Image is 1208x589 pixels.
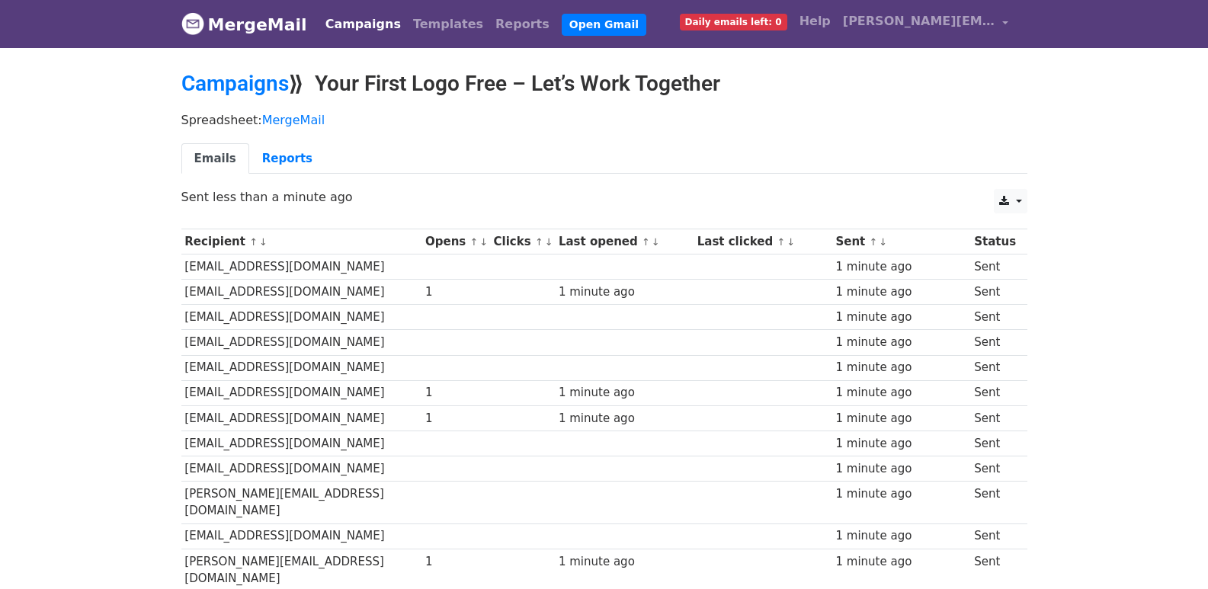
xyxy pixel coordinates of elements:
[319,9,407,40] a: Campaigns
[425,384,486,402] div: 1
[970,305,1019,330] td: Sent
[559,384,690,402] div: 1 minute ago
[181,71,289,96] a: Campaigns
[793,6,837,37] a: Help
[181,482,422,524] td: [PERSON_NAME][EMAIL_ADDRESS][DOMAIN_NAME]
[835,435,966,453] div: 1 minute ago
[1132,516,1208,589] iframe: Chat Widget
[787,236,795,248] a: ↓
[181,355,422,380] td: [EMAIL_ADDRESS][DOMAIN_NAME]
[835,334,966,351] div: 1 minute ago
[259,236,268,248] a: ↓
[970,229,1019,254] th: Status
[835,309,966,326] div: 1 minute ago
[181,456,422,481] td: [EMAIL_ADDRESS][DOMAIN_NAME]
[181,143,249,174] a: Emails
[674,6,793,37] a: Daily emails left: 0
[479,236,488,248] a: ↓
[970,254,1019,280] td: Sent
[181,12,204,35] img: MergeMail logo
[835,460,966,478] div: 1 minute ago
[970,431,1019,456] td: Sent
[181,380,422,405] td: [EMAIL_ADDRESS][DOMAIN_NAME]
[489,9,556,40] a: Reports
[559,410,690,427] div: 1 minute ago
[970,330,1019,355] td: Sent
[970,523,1019,549] td: Sent
[642,236,650,248] a: ↑
[562,14,646,36] a: Open Gmail
[181,431,422,456] td: [EMAIL_ADDRESS][DOMAIN_NAME]
[680,14,787,30] span: Daily emails left: 0
[970,355,1019,380] td: Sent
[407,9,489,40] a: Templates
[181,523,422,549] td: [EMAIL_ADDRESS][DOMAIN_NAME]
[425,410,486,427] div: 1
[835,283,966,301] div: 1 minute ago
[181,405,422,431] td: [EMAIL_ADDRESS][DOMAIN_NAME]
[837,6,1015,42] a: [PERSON_NAME][EMAIL_ADDRESS][DOMAIN_NAME]
[545,236,553,248] a: ↓
[835,258,966,276] div: 1 minute ago
[970,405,1019,431] td: Sent
[843,12,995,30] span: [PERSON_NAME][EMAIL_ADDRESS][DOMAIN_NAME]
[559,283,690,301] div: 1 minute ago
[181,330,422,355] td: [EMAIL_ADDRESS][DOMAIN_NAME]
[970,380,1019,405] td: Sent
[555,229,694,254] th: Last opened
[832,229,971,254] th: Sent
[694,229,832,254] th: Last clicked
[249,236,258,248] a: ↑
[425,553,486,571] div: 1
[970,456,1019,481] td: Sent
[181,280,422,305] td: [EMAIL_ADDRESS][DOMAIN_NAME]
[835,553,966,571] div: 1 minute ago
[421,229,490,254] th: Opens
[181,112,1027,128] p: Spreadsheet:
[835,410,966,427] div: 1 minute ago
[835,527,966,545] div: 1 minute ago
[249,143,325,174] a: Reports
[181,305,422,330] td: [EMAIL_ADDRESS][DOMAIN_NAME]
[181,254,422,280] td: [EMAIL_ADDRESS][DOMAIN_NAME]
[470,236,479,248] a: ↑
[652,236,660,248] a: ↓
[970,280,1019,305] td: Sent
[870,236,878,248] a: ↑
[181,229,422,254] th: Recipient
[879,236,887,248] a: ↓
[425,283,486,301] div: 1
[835,359,966,376] div: 1 minute ago
[835,384,966,402] div: 1 minute ago
[777,236,786,248] a: ↑
[559,553,690,571] div: 1 minute ago
[970,482,1019,524] td: Sent
[181,8,307,40] a: MergeMail
[262,113,325,127] a: MergeMail
[535,236,543,248] a: ↑
[490,229,555,254] th: Clicks
[835,485,966,503] div: 1 minute ago
[181,189,1027,205] p: Sent less than a minute ago
[181,71,1027,97] h2: ⟫ Your First Logo Free – Let’s Work Together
